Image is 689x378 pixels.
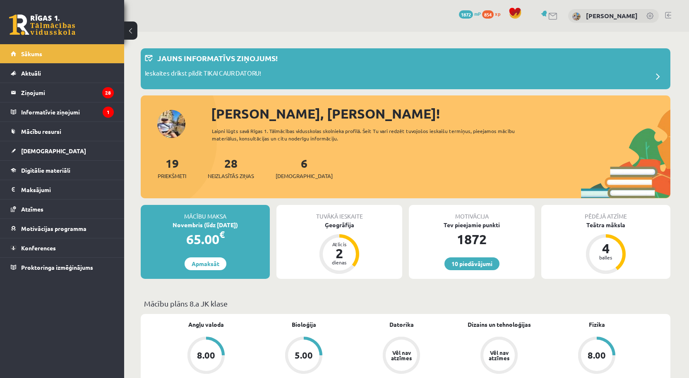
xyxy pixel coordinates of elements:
[276,156,333,180] a: 6[DEMOGRAPHIC_DATA]
[11,238,114,257] a: Konferences
[295,351,313,360] div: 5.00
[21,225,86,232] span: Motivācijas programma
[158,172,186,180] span: Priekšmeti
[255,337,353,376] a: 5.00
[11,44,114,63] a: Sākums
[276,221,402,229] div: Ģeogrāfija
[144,298,667,309] p: Mācību plāns 8.a JK klase
[11,83,114,102] a: Ziņojumi28
[158,156,186,180] a: 19Priekšmeti
[389,320,414,329] a: Datorika
[21,264,93,271] span: Proktoringa izmēģinājums
[276,221,402,275] a: Ģeogrāfija Atlicis 2 dienas
[208,156,254,180] a: 28Neizlasītās ziņas
[141,221,270,229] div: Novembris (līdz [DATE])
[21,102,114,121] legend: Informatīvie ziņojumi
[145,52,666,85] a: Jauns informatīvs ziņojums! Ieskaites drīkst pildīt TIKAI CAUR DATORU!
[21,128,61,135] span: Mācību resursi
[11,161,114,180] a: Digitālie materiāli
[276,172,333,180] span: [DEMOGRAPHIC_DATA]
[487,350,511,361] div: Vēl nav atzīmes
[589,320,605,329] a: Fizika
[197,351,215,360] div: 8.00
[593,255,618,260] div: balles
[157,52,278,64] p: Jauns informatīvs ziņojums!
[157,337,255,376] a: 8.00
[21,166,70,174] span: Digitālie materiāli
[541,221,670,229] div: Teātra māksla
[586,12,638,20] a: [PERSON_NAME]
[21,83,114,102] legend: Ziņojumi
[11,141,114,160] a: [DEMOGRAPHIC_DATA]
[21,205,43,213] span: Atzīmes
[444,257,499,270] a: 10 piedāvājumi
[141,229,270,249] div: 65.00
[208,172,254,180] span: Neizlasītās ziņas
[276,205,402,221] div: Tuvākā ieskaite
[11,200,114,219] a: Atzīmes
[11,64,114,83] a: Aktuāli
[474,10,481,17] span: mP
[593,242,618,255] div: 4
[409,221,535,229] div: Tev pieejamie punkti
[145,69,261,80] p: Ieskaites drīkst pildīt TIKAI CAUR DATORU!
[188,320,224,329] a: Angļu valoda
[185,257,226,270] a: Apmaksāt
[468,320,531,329] a: Dizains un tehnoloģijas
[219,228,225,240] span: €
[11,258,114,277] a: Proktoringa izmēģinājums
[11,122,114,141] a: Mācību resursi
[450,337,548,376] a: Vēl nav atzīmes
[409,205,535,221] div: Motivācija
[541,205,670,221] div: Pēdējā atzīme
[11,180,114,199] a: Maksājumi
[327,242,352,247] div: Atlicis
[327,260,352,265] div: dienas
[390,350,413,361] div: Vēl nav atzīmes
[541,221,670,275] a: Teātra māksla 4 balles
[9,14,75,35] a: Rīgas 1. Tālmācības vidusskola
[482,10,504,17] a: 854 xp
[572,12,581,21] img: Roberts Beinarts
[459,10,473,19] span: 1872
[21,180,114,199] legend: Maksājumi
[11,219,114,238] a: Motivācijas programma
[102,87,114,98] i: 28
[21,50,42,57] span: Sākums
[482,10,494,19] span: 854
[327,247,352,260] div: 2
[548,337,646,376] a: 8.00
[141,205,270,221] div: Mācību maksa
[353,337,450,376] a: Vēl nav atzīmes
[103,107,114,118] i: 1
[11,102,114,121] a: Informatīvie ziņojumi1
[21,69,41,77] span: Aktuāli
[588,351,606,360] div: 8.00
[292,320,316,329] a: Bioloģija
[495,10,500,17] span: xp
[212,127,530,142] div: Laipni lūgts savā Rīgas 1. Tālmācības vidusskolas skolnieka profilā. Šeit Tu vari redzēt tuvojošo...
[21,147,86,155] span: [DEMOGRAPHIC_DATA]
[211,104,670,124] div: [PERSON_NAME], [PERSON_NAME]!
[21,244,56,252] span: Konferences
[409,229,535,249] div: 1872
[459,10,481,17] a: 1872 mP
